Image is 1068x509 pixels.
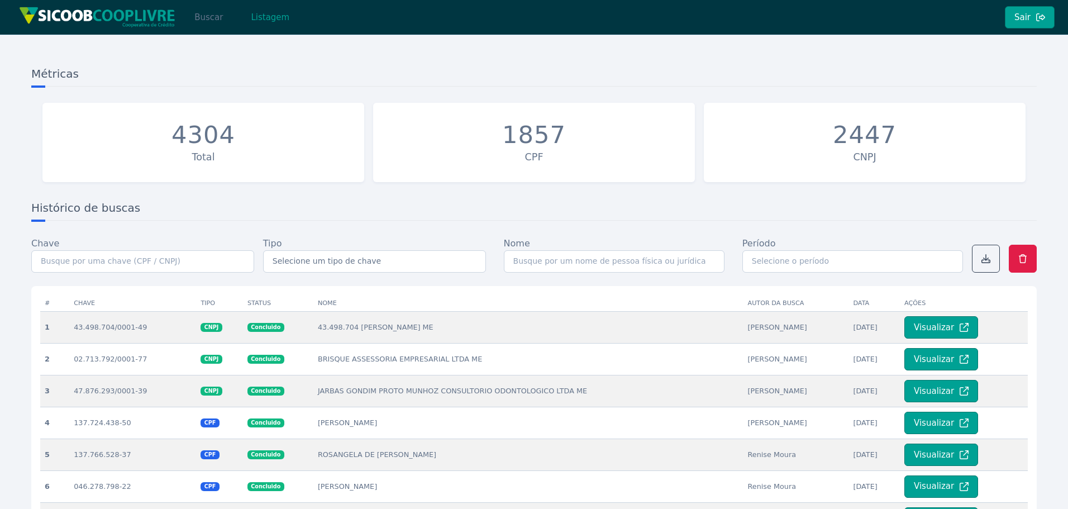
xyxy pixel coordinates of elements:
[247,387,284,396] span: Concluido
[313,311,743,343] td: 43.498.704 [PERSON_NAME] ME
[69,375,196,407] td: 47.876.293/0001-39
[247,450,284,459] span: Concluido
[743,470,849,502] td: Renise Moura
[313,407,743,439] td: [PERSON_NAME]
[904,316,978,339] button: Visualizar
[833,121,897,150] div: 2447
[848,311,900,343] td: [DATE]
[69,295,196,312] th: Chave
[313,439,743,470] td: ROSANGELA DE [PERSON_NAME]
[40,407,69,439] th: 4
[848,295,900,312] th: Data
[743,311,849,343] td: [PERSON_NAME]
[900,295,1028,312] th: Ações
[904,348,978,370] button: Visualizar
[848,439,900,470] td: [DATE]
[185,6,232,28] button: Buscar
[743,295,849,312] th: Autor da busca
[743,375,849,407] td: [PERSON_NAME]
[31,66,1037,87] h3: Métricas
[504,250,724,273] input: Busque por um nome de pessoa física ou jurídica
[201,482,219,491] span: CPF
[904,412,978,434] button: Visualizar
[69,439,196,470] td: 137.766.528-37
[40,311,69,343] th: 1
[19,7,175,27] img: img/sicoob_cooplivre.png
[31,237,59,250] label: Chave
[743,439,849,470] td: Renise Moura
[904,380,978,402] button: Visualizar
[743,407,849,439] td: [PERSON_NAME]
[848,375,900,407] td: [DATE]
[247,418,284,427] span: Concluido
[313,375,743,407] td: JARBAS GONDIM PROTO MUNHOZ CONSULTORIO ODONTOLOGICO LTDA ME
[247,482,284,491] span: Concluido
[904,444,978,466] button: Visualizar
[243,295,313,312] th: Status
[742,237,776,250] label: Período
[171,121,235,150] div: 4304
[743,343,849,375] td: [PERSON_NAME]
[247,355,284,364] span: Concluido
[742,250,963,273] input: Selecione o período
[69,311,196,343] td: 43.498.704/0001-49
[40,439,69,470] th: 5
[40,375,69,407] th: 3
[379,150,689,164] div: CPF
[40,470,69,502] th: 6
[502,121,566,150] div: 1857
[504,237,530,250] label: Nome
[848,470,900,502] td: [DATE]
[201,355,222,364] span: CNPJ
[247,323,284,332] span: Concluido
[313,470,743,502] td: [PERSON_NAME]
[201,323,222,332] span: CNPJ
[848,407,900,439] td: [DATE]
[313,343,743,375] td: BRISQUE ASSESSORIA EMPRESARIAL LTDA ME
[31,200,1037,221] h3: Histórico de buscas
[263,237,282,250] label: Tipo
[69,343,196,375] td: 02.713.792/0001-77
[709,150,1020,164] div: CNPJ
[201,387,222,396] span: CNPJ
[48,150,359,164] div: Total
[69,407,196,439] td: 137.724.438-50
[69,470,196,502] td: 046.278.798-22
[313,295,743,312] th: Nome
[201,418,219,427] span: CPF
[201,450,219,459] span: CPF
[904,475,978,498] button: Visualizar
[1005,6,1055,28] button: Sair
[40,343,69,375] th: 2
[848,343,900,375] td: [DATE]
[31,250,254,273] input: Busque por uma chave (CPF / CNPJ)
[241,6,299,28] button: Listagem
[196,295,243,312] th: Tipo
[40,295,69,312] th: #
